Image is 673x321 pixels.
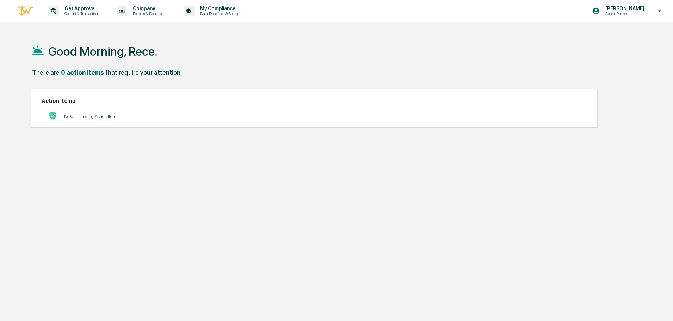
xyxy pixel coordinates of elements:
p: Policies & Documents [127,11,169,16]
h2: Action Items [42,98,587,104]
p: Data, Deadlines & Settings [195,11,245,16]
p: Content & Transactions [59,11,103,16]
p: No Outstanding Action Items [64,114,118,119]
p: My Compliance [195,6,245,11]
h1: Good Morning, Rece. [48,44,158,58]
p: Company [127,6,169,11]
img: logo [17,5,34,17]
div: that require your attention. [105,69,182,76]
img: No Actions logo [49,111,57,120]
p: Get Approval [59,6,103,11]
div: 0 action items [61,69,104,76]
p: Access Persons [600,11,648,16]
p: [PERSON_NAME] [600,6,648,11]
div: There are [32,69,60,76]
